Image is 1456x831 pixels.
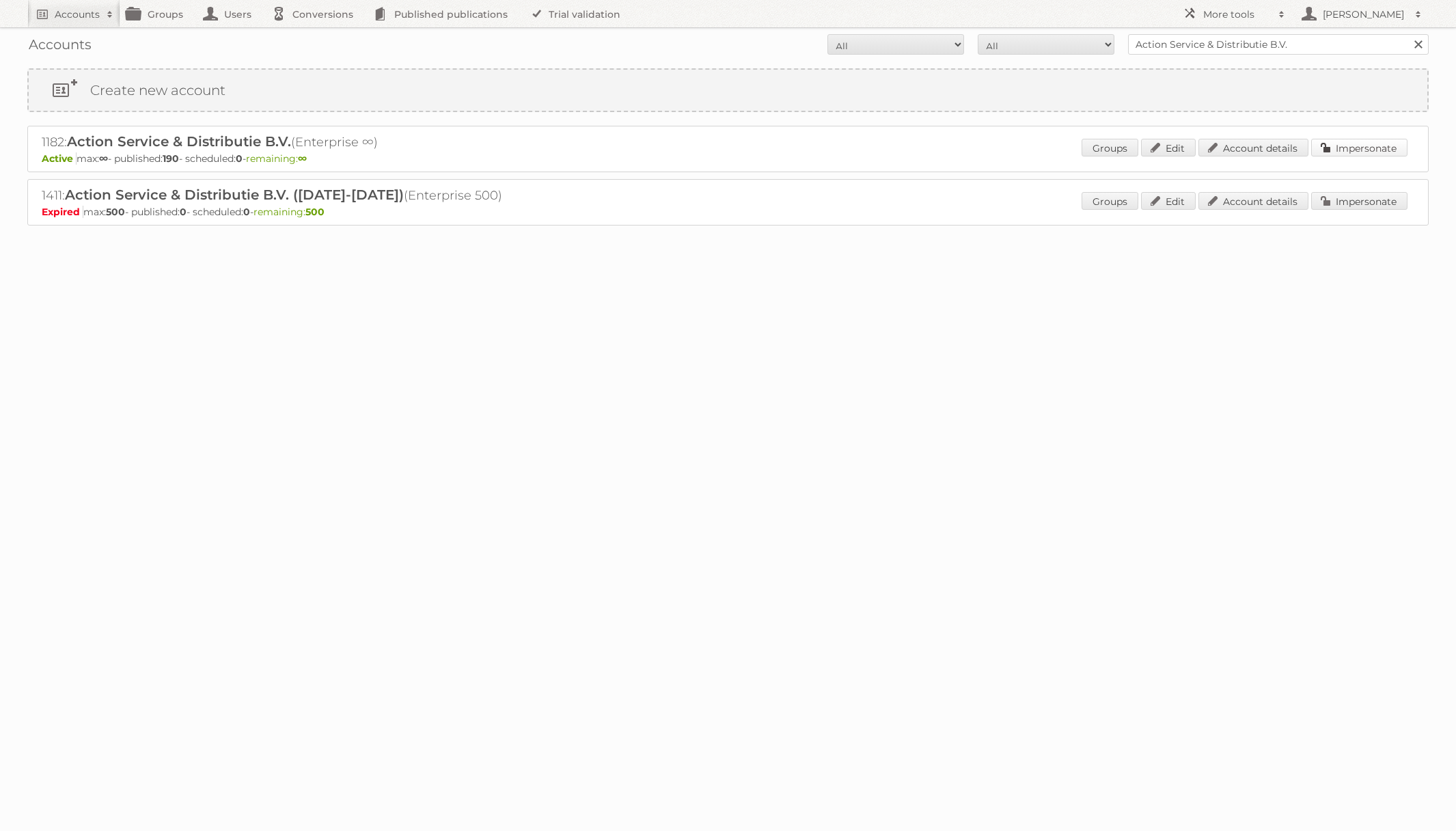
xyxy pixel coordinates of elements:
strong: ∞ [99,152,108,165]
h2: Accounts [55,8,100,21]
strong: 0 [243,206,250,218]
h2: [PERSON_NAME] [1319,8,1408,21]
a: Impersonate [1311,192,1407,210]
span: remaining: [253,206,325,218]
strong: 500 [106,206,125,218]
a: Edit [1141,192,1196,210]
span: Expired [42,206,83,218]
h2: 1182: (Enterprise ∞) [42,133,520,151]
h2: 1411: (Enterprise 500) [42,187,520,204]
strong: 190 [163,152,179,165]
p: max: - published: - scheduled: - [42,206,1414,218]
p: max: - published: - scheduled: - [42,152,1414,165]
a: Edit [1141,139,1196,156]
strong: 0 [236,152,243,165]
strong: 0 [180,206,187,218]
a: Create new account [29,70,1427,111]
a: Impersonate [1311,139,1407,156]
span: remaining: [246,152,307,165]
span: Action Service & Distributie B.V. ([DATE]-[DATE]) [65,187,404,203]
span: Action Service & Distributie B.V. [67,133,291,150]
a: Account details [1198,192,1308,210]
h2: More tools [1203,8,1272,21]
a: Account details [1198,139,1308,156]
a: Groups [1082,139,1138,156]
span: Active [42,152,77,165]
a: Groups [1082,192,1138,210]
strong: 500 [305,206,325,218]
strong: ∞ [298,152,307,165]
